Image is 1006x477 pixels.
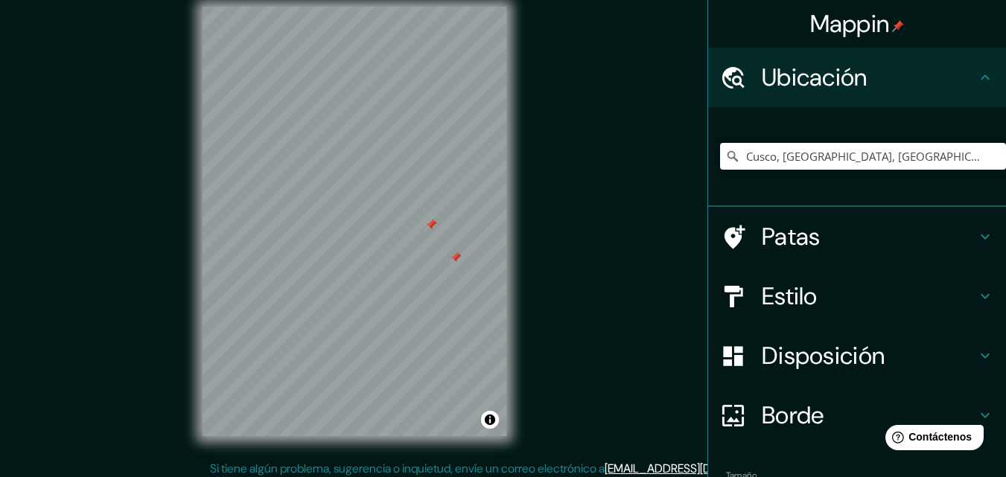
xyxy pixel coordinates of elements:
[720,143,1006,170] input: Elige tu ciudad o zona
[810,8,890,39] font: Mappin
[708,207,1006,266] div: Patas
[873,419,990,461] iframe: Lanzador de widgets de ayuda
[762,340,885,371] font: Disposición
[605,461,789,476] a: [EMAIL_ADDRESS][DOMAIN_NAME]
[203,7,506,436] canvas: Mapa
[892,20,904,32] img: pin-icon.png
[481,411,499,429] button: Activar o desactivar atribución
[708,266,1006,326] div: Estilo
[210,461,605,476] font: Si tiene algún problema, sugerencia o inquietud, envíe un correo electrónico a
[762,221,821,252] font: Patas
[762,62,867,93] font: Ubicación
[708,48,1006,107] div: Ubicación
[762,281,818,312] font: Estilo
[708,385,1006,445] div: Borde
[762,400,824,431] font: Borde
[708,326,1006,385] div: Disposición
